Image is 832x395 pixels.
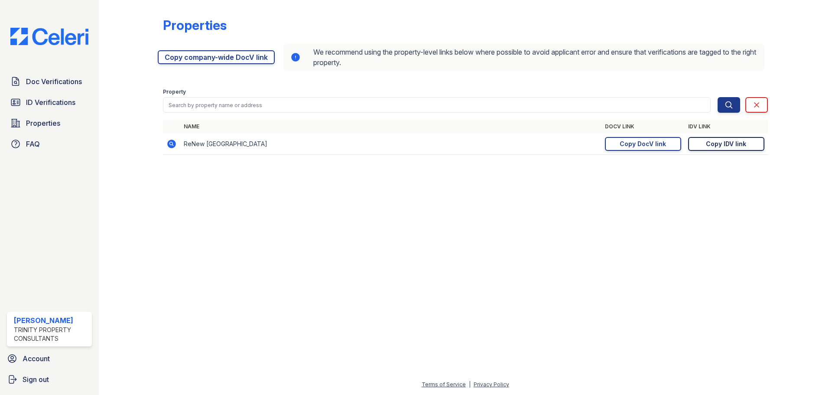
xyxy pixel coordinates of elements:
div: | [469,381,471,388]
a: Copy DocV link [605,137,681,151]
a: Sign out [3,371,95,388]
span: ID Verifications [26,97,75,108]
a: Copy company-wide DocV link [158,50,275,64]
a: FAQ [7,135,92,153]
div: Copy DocV link [620,140,666,148]
th: DocV Link [601,120,685,134]
div: Copy IDV link [706,140,746,148]
a: Terms of Service [422,381,466,388]
span: Sign out [23,374,49,385]
span: FAQ [26,139,40,149]
a: Doc Verifications [7,73,92,90]
input: Search by property name or address [163,97,711,113]
span: Doc Verifications [26,76,82,87]
img: CE_Logo_Blue-a8612792a0a2168367f1c8372b55b34899dd931a85d93a1a3d3e32e68fde9ad4.png [3,28,95,45]
a: Properties [7,114,92,132]
th: Name [180,120,601,134]
td: ReNew [GEOGRAPHIC_DATA] [180,134,601,155]
a: ID Verifications [7,94,92,111]
a: Account [3,350,95,367]
span: Account [23,353,50,364]
label: Property [163,88,186,95]
div: Properties [163,17,227,33]
div: [PERSON_NAME] [14,315,88,326]
div: Trinity Property Consultants [14,326,88,343]
th: IDV Link [685,120,768,134]
a: Privacy Policy [474,381,509,388]
div: We recommend using the property-level links below where possible to avoid applicant error and ens... [283,43,764,71]
span: Properties [26,118,60,128]
a: Copy IDV link [688,137,764,151]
